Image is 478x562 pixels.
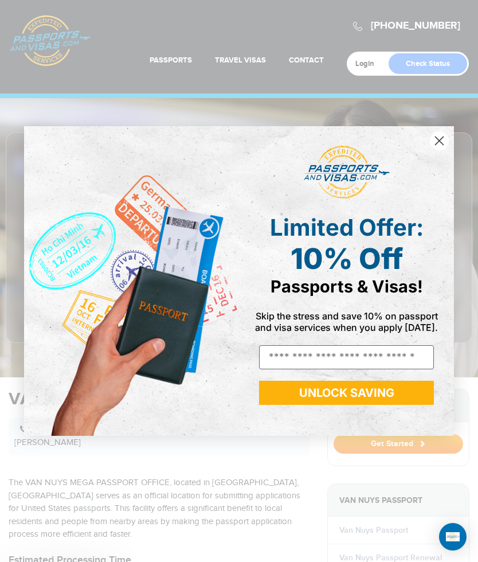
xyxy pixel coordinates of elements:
[270,213,424,241] span: Limited Offer:
[291,241,403,276] span: 10% Off
[255,310,438,333] span: Skip the stress and save 10% on passport and visa services when you apply [DATE].
[439,523,467,551] div: Open Intercom Messenger
[259,381,434,405] button: UNLOCK SAVING
[304,146,390,200] img: passports and visas
[429,131,449,151] button: Close dialog
[24,126,239,436] img: de9cda0d-0715-46ca-9a25-073762a91ba7.png
[271,276,423,296] span: Passports & Visas!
